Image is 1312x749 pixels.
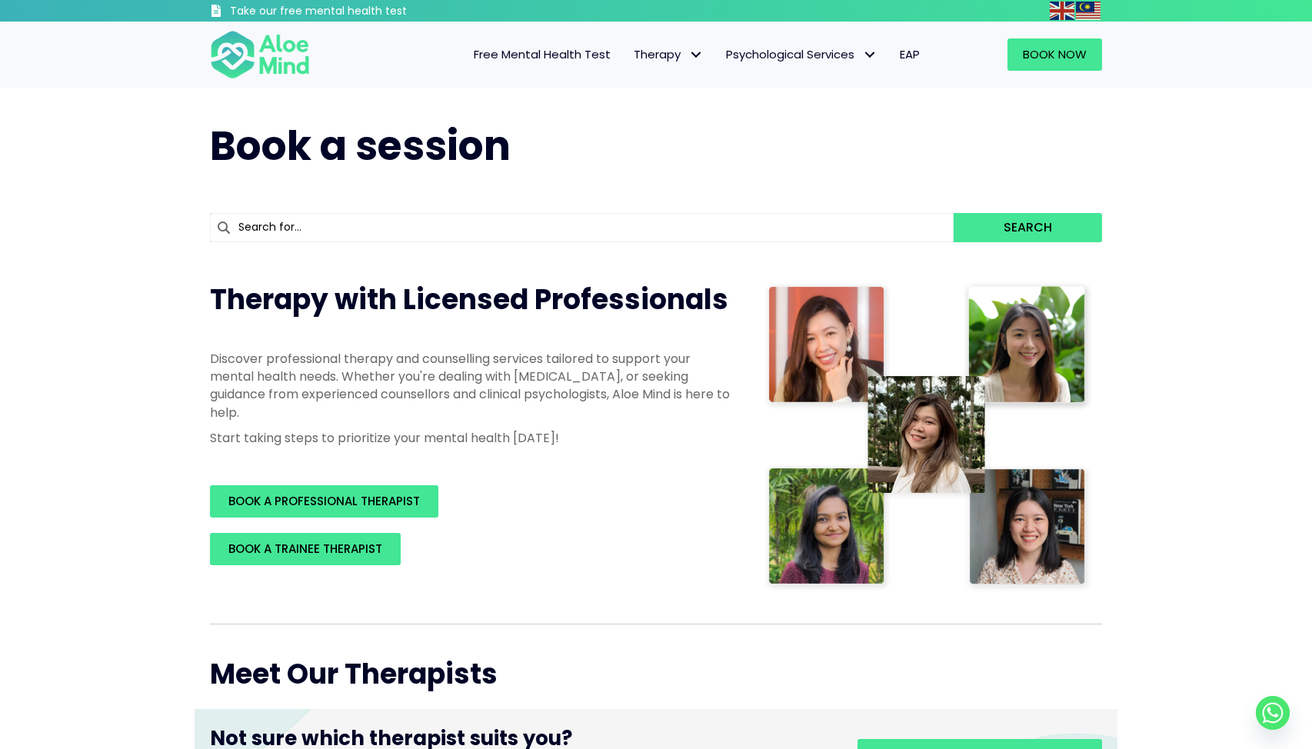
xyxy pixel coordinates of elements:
[210,429,733,447] p: Start taking steps to prioritize your mental health [DATE]!
[1256,696,1290,730] a: Whatsapp
[210,280,728,319] span: Therapy with Licensed Professionals
[858,44,881,66] span: Psychological Services: submenu
[210,485,438,518] a: BOOK A PROFESSIONAL THERAPIST
[210,533,401,565] a: BOOK A TRAINEE THERAPIST
[1076,2,1101,20] img: ms
[210,4,489,22] a: Take our free mental health test
[764,281,1093,593] img: Therapist collage
[634,46,703,62] span: Therapy
[330,38,931,71] nav: Menu
[210,118,511,174] span: Book a session
[726,46,877,62] span: Psychological Services
[900,46,920,62] span: EAP
[714,38,888,71] a: Psychological ServicesPsychological Services: submenu
[1023,46,1087,62] span: Book Now
[1050,2,1076,19] a: English
[1007,38,1102,71] a: Book Now
[1050,2,1074,20] img: en
[210,29,310,80] img: Aloe mind Logo
[1076,2,1102,19] a: Malay
[228,541,382,557] span: BOOK A TRAINEE THERAPIST
[210,213,954,242] input: Search for...
[210,350,733,421] p: Discover professional therapy and counselling services tailored to support your mental health nee...
[474,46,611,62] span: Free Mental Health Test
[684,44,707,66] span: Therapy: submenu
[888,38,931,71] a: EAP
[462,38,622,71] a: Free Mental Health Test
[228,493,420,509] span: BOOK A PROFESSIONAL THERAPIST
[230,4,489,19] h3: Take our free mental health test
[210,654,498,694] span: Meet Our Therapists
[622,38,714,71] a: TherapyTherapy: submenu
[954,213,1102,242] button: Search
